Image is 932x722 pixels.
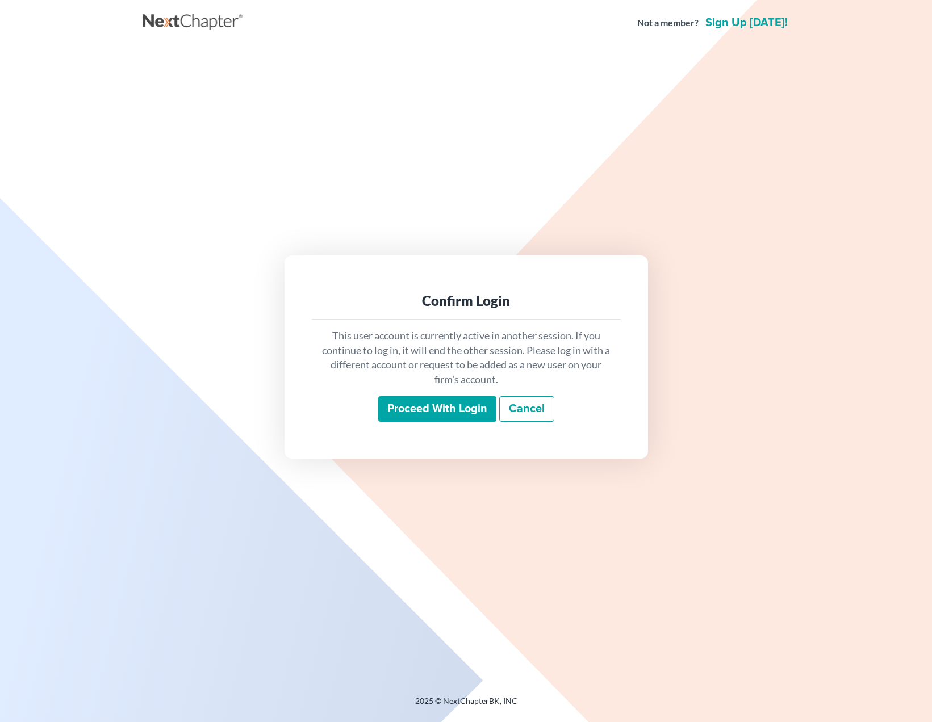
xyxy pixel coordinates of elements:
[703,17,790,28] a: Sign up [DATE]!
[637,16,699,30] strong: Not a member?
[499,396,554,422] a: Cancel
[143,695,790,716] div: 2025 © NextChapterBK, INC
[321,292,612,310] div: Confirm Login
[321,329,612,387] p: This user account is currently active in another session. If you continue to log in, it will end ...
[378,396,496,422] input: Proceed with login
